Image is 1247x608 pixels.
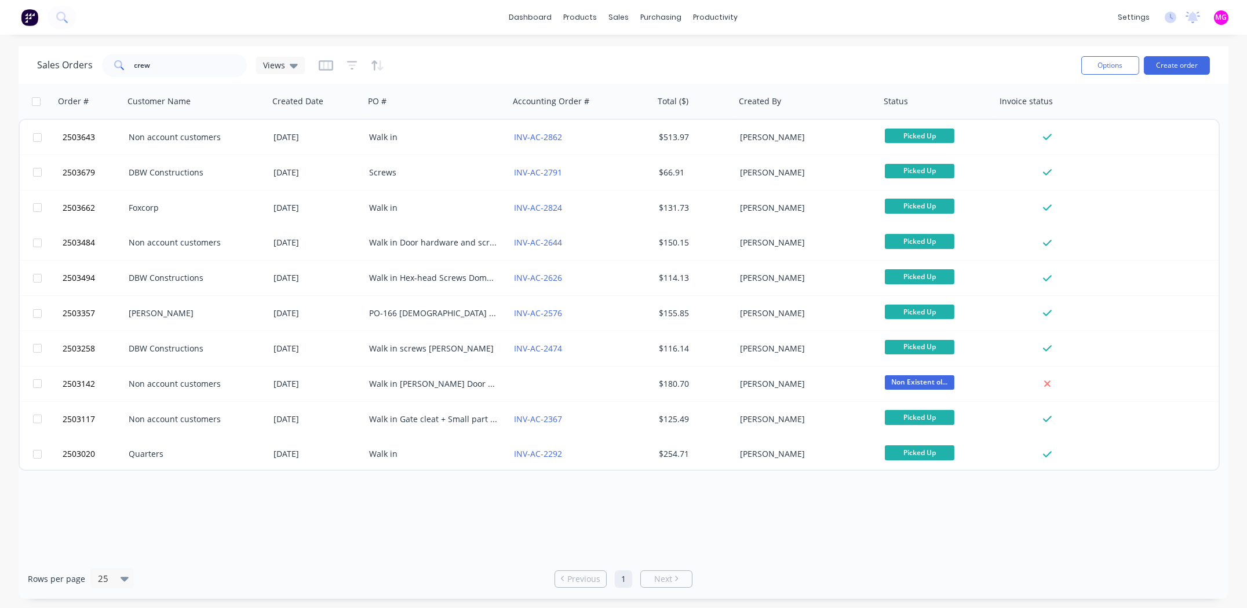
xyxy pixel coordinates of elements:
div: [PERSON_NAME] [740,413,869,425]
div: Screws [369,167,498,178]
div: Walk in screws [PERSON_NAME] [369,343,498,354]
div: [PERSON_NAME] [740,167,869,178]
button: 2503020 [59,437,129,471]
img: Factory [21,9,38,26]
div: [PERSON_NAME] [740,378,869,390]
div: Walk in [369,448,498,460]
div: $125.49 [659,413,727,425]
button: 2503258 [59,331,129,366]
div: Walk in Gate cleat + Small part + 5 Screws. [369,413,498,425]
div: [DATE] [274,131,360,143]
span: 2503357 [63,307,95,319]
div: $131.73 [659,202,727,214]
div: [PERSON_NAME] [129,307,257,319]
a: INV-AC-2576 [514,307,562,318]
div: Created By [739,96,781,107]
div: Foxcorp [129,202,257,214]
div: [PERSON_NAME] [740,307,869,319]
button: Create order [1144,56,1210,75]
div: Walk in [369,202,498,214]
button: 2503484 [59,225,129,260]
div: purchasing [635,9,688,26]
a: Page 1 is your current page [615,570,632,588]
h1: Sales Orders [37,60,93,71]
div: $155.85 [659,307,727,319]
div: DBW Constructions [129,167,257,178]
span: MG [1216,12,1227,23]
div: PO-166 [DEMOGRAPHIC_DATA] Maxim Glass [369,307,498,319]
div: productivity [688,9,744,26]
span: 2503662 [63,202,95,214]
span: 2503117 [63,413,95,425]
span: 2503142 [63,378,95,390]
button: 2503357 [59,296,129,331]
div: Non account customers [129,131,257,143]
span: Picked Up [885,269,954,284]
div: [DATE] [274,202,360,214]
span: Picked Up [885,164,954,178]
span: 2503494 [63,272,95,284]
span: Picked Up [885,199,954,213]
a: Previous page [555,573,606,585]
div: Accounting Order # [513,96,589,107]
span: Next [654,573,672,585]
span: 2503679 [63,167,95,178]
div: Walk in [369,131,498,143]
div: $114.13 [659,272,727,284]
div: [DATE] [274,167,360,178]
div: DBW Constructions [129,272,257,284]
span: 2503484 [63,237,95,248]
div: Walk in Door hardware and screws [369,237,498,248]
div: sales [603,9,635,26]
div: [DATE] [274,343,360,354]
a: dashboard [504,9,558,26]
button: 2503643 [59,120,129,155]
div: [DATE] [274,237,360,248]
ul: Pagination [550,570,697,588]
div: Customer Name [127,96,191,107]
div: [PERSON_NAME] [740,272,869,284]
div: [PERSON_NAME] [740,202,869,214]
span: Rows per page [28,573,85,585]
span: Previous [567,573,600,585]
div: [DATE] [274,448,360,460]
a: INV-AC-2474 [514,343,562,354]
span: 2503020 [63,448,95,460]
div: [PERSON_NAME] [740,237,869,248]
button: 2503679 [59,155,129,190]
div: $150.15 [659,237,727,248]
span: Views [263,59,285,71]
a: INV-AC-2292 [514,448,562,459]
div: $254.71 [659,448,727,460]
div: Non account customers [129,378,257,390]
div: Total ($) [658,96,688,107]
a: INV-AC-2824 [514,202,562,213]
div: settings [1112,9,1155,26]
button: 2503494 [59,261,129,295]
div: DBW Constructions [129,343,257,354]
div: [PERSON_NAME] [740,448,869,460]
span: 2503258 [63,343,95,354]
div: Non account customers [129,237,257,248]
a: INV-AC-2644 [514,237,562,248]
div: products [558,9,603,26]
div: [DATE] [274,378,360,390]
button: 2503662 [59,191,129,225]
div: Order # [58,96,89,107]
span: Non Existent ol... [885,375,954,390]
div: Invoice status [1000,96,1053,107]
div: [PERSON_NAME] [740,343,869,354]
div: [PERSON_NAME] [740,131,869,143]
a: INV-AC-2862 [514,131,562,142]
span: Picked Up [885,340,954,354]
a: INV-AC-2626 [514,272,562,283]
span: Picked Up [885,129,954,143]
a: Next page [641,573,692,585]
a: INV-AC-2367 [514,413,562,424]
div: [DATE] [274,272,360,284]
div: Walk in Hex-head Screws Dome nuts [PERSON_NAME] head screws [369,272,498,284]
div: Walk in [PERSON_NAME] Door plates and screws [369,378,498,390]
div: Status [884,96,908,107]
span: Picked Up [885,410,954,424]
div: [DATE] [274,413,360,425]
